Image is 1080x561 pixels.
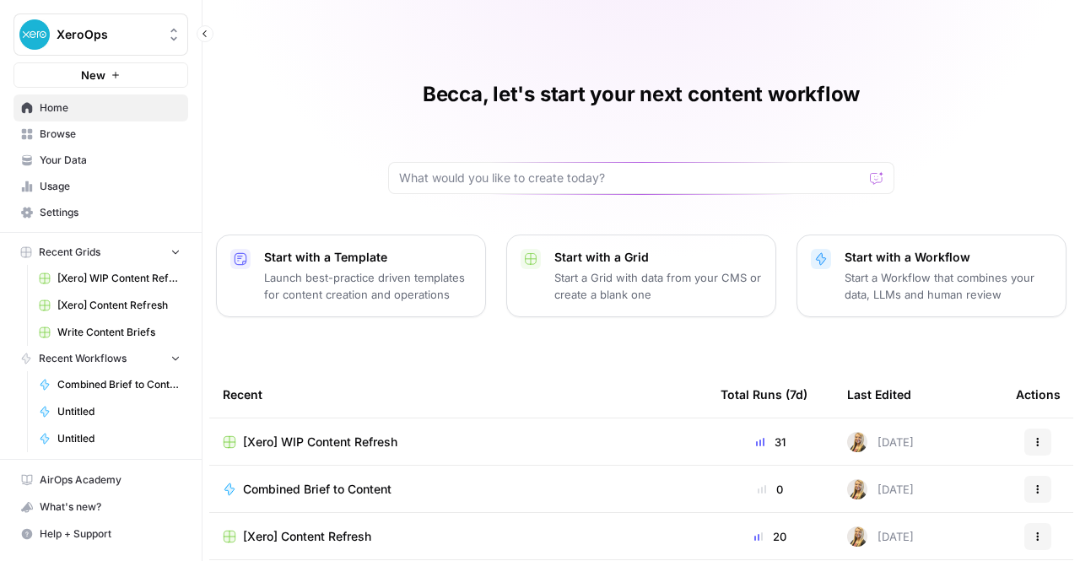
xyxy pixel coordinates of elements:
span: AirOps Academy [40,472,181,488]
span: Recent Grids [39,245,100,260]
div: 20 [721,528,820,545]
span: Recent Workflows [39,351,127,366]
a: [Xero] Content Refresh [31,292,188,319]
img: ygsh7oolkwauxdw54hskm6m165th [847,479,867,499]
p: Start with a Grid [554,249,762,266]
img: ygsh7oolkwauxdw54hskm6m165th [847,526,867,547]
span: XeroOps [57,26,159,43]
p: Start a Grid with data from your CMS or create a blank one [554,269,762,303]
div: [DATE] [847,479,914,499]
div: [DATE] [847,526,914,547]
a: Combined Brief to Content [223,481,694,498]
input: What would you like to create today? [399,170,863,186]
a: [Xero] WIP Content Refresh [31,265,188,292]
button: What's new? [13,494,188,521]
p: Start with a Template [264,249,472,266]
span: [Xero] Content Refresh [57,298,181,313]
a: [Xero] WIP Content Refresh [223,434,694,450]
div: [DATE] [847,432,914,452]
span: Your Data [40,153,181,168]
button: Start with a TemplateLaunch best-practice driven templates for content creation and operations [216,235,486,317]
div: What's new? [14,494,187,520]
span: Settings [40,205,181,220]
div: Actions [1016,371,1061,418]
div: 31 [721,434,820,450]
span: [Xero] WIP Content Refresh [243,434,397,450]
a: Write Content Briefs [31,319,188,346]
h1: Becca, let's start your next content workflow [423,81,860,108]
div: Recent [223,371,694,418]
a: Untitled [31,425,188,452]
button: New [13,62,188,88]
img: XeroOps Logo [19,19,50,50]
a: Usage [13,173,188,200]
span: Help + Support [40,526,181,542]
span: New [81,67,105,84]
div: 0 [721,481,820,498]
button: Start with a WorkflowStart a Workflow that combines your data, LLMs and human review [796,235,1066,317]
a: Untitled [31,398,188,425]
span: [Xero] Content Refresh [243,528,371,545]
div: Last Edited [847,371,911,418]
a: [Xero] Content Refresh [223,528,694,545]
span: Combined Brief to Content [57,377,181,392]
span: Untitled [57,431,181,446]
p: Launch best-practice driven templates for content creation and operations [264,269,472,303]
p: Start a Workflow that combines your data, LLMs and human review [845,269,1052,303]
a: Settings [13,199,188,226]
a: Browse [13,121,188,148]
span: Combined Brief to Content [243,481,391,498]
span: Untitled [57,404,181,419]
button: Start with a GridStart a Grid with data from your CMS or create a blank one [506,235,776,317]
span: Browse [40,127,181,142]
button: Help + Support [13,521,188,548]
a: Your Data [13,147,188,174]
span: Home [40,100,181,116]
a: AirOps Academy [13,467,188,494]
img: ygsh7oolkwauxdw54hskm6m165th [847,432,867,452]
span: Write Content Briefs [57,325,181,340]
span: Usage [40,179,181,194]
a: Home [13,94,188,121]
div: Total Runs (7d) [721,371,807,418]
p: Start with a Workflow [845,249,1052,266]
a: Combined Brief to Content [31,371,188,398]
button: Workspace: XeroOps [13,13,188,56]
span: [Xero] WIP Content Refresh [57,271,181,286]
button: Recent Workflows [13,346,188,371]
button: Recent Grids [13,240,188,265]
